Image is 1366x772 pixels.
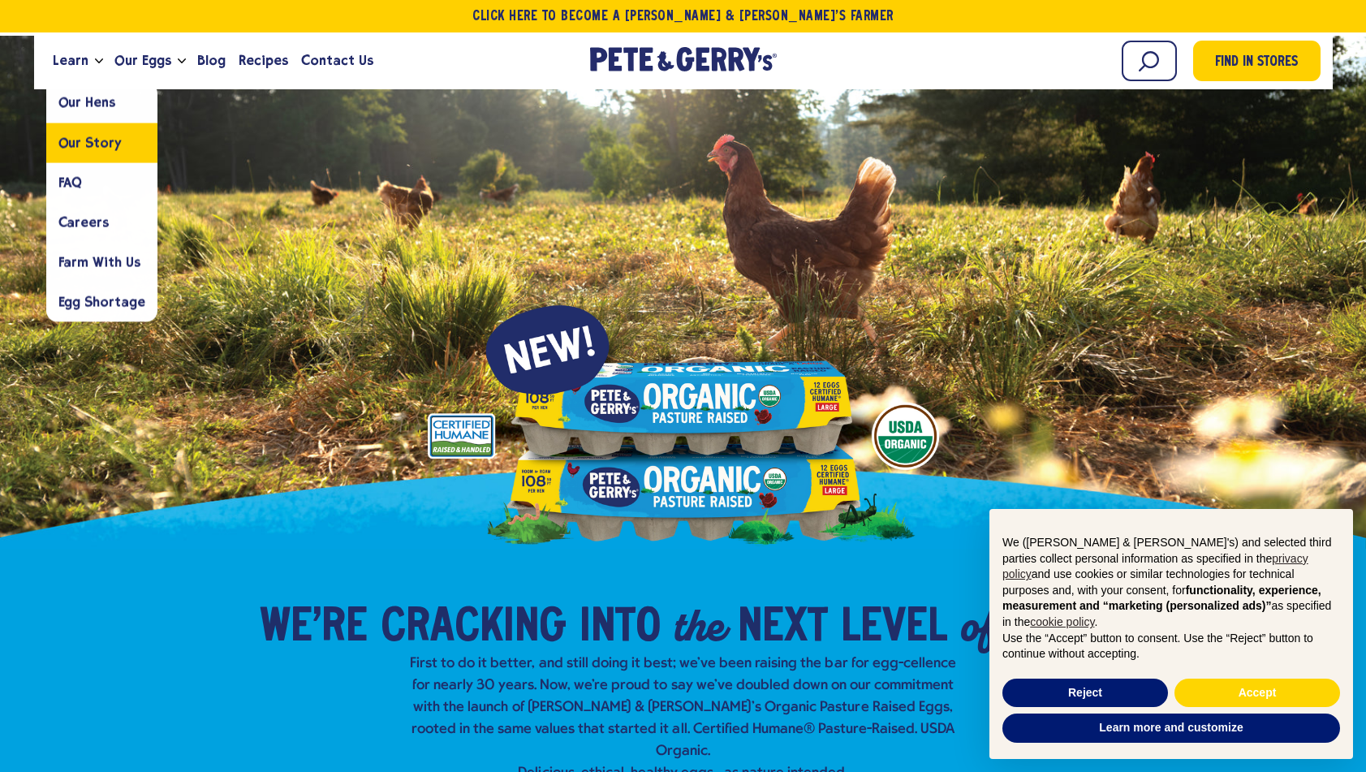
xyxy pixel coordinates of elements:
[1215,52,1298,74] span: Find in Stores
[841,604,947,653] span: Level
[1002,714,1340,743] button: Learn more and customize
[232,39,295,83] a: Recipes
[301,50,373,71] span: Contact Us
[58,95,115,110] span: Our Hens
[95,58,103,64] button: Open the dropdown menu for Learn
[191,39,232,83] a: Blog
[46,83,157,123] a: Our Hens
[58,175,83,190] span: FAQ
[108,39,178,83] a: Our Eggs
[58,214,109,230] span: Careers
[976,496,1366,772] div: Notice
[239,50,288,71] span: Recipes
[46,162,157,202] a: FAQ
[46,282,157,321] a: Egg Shortage
[1030,615,1094,628] a: cookie policy
[46,123,157,162] a: Our Story
[53,50,88,71] span: Learn
[58,254,140,270] span: Farm With Us
[1122,41,1177,81] input: Search
[1002,535,1340,631] p: We ([PERSON_NAME] & [PERSON_NAME]'s) and selected third parties collect personal information as s...
[260,604,368,653] span: We’re
[178,58,186,64] button: Open the dropdown menu for Our Eggs
[960,596,995,654] em: of
[46,39,95,83] a: Learn
[58,135,122,150] span: Our Story
[1174,679,1340,708] button: Accept
[197,50,226,71] span: Blog
[46,242,157,282] a: Farm With Us
[1193,41,1321,81] a: Find in Stores
[738,604,828,653] span: Next
[580,604,661,653] span: into
[381,604,567,653] span: Cracking
[46,202,157,242] a: Careers
[1002,631,1340,662] p: Use the “Accept” button to consent. Use the “Reject” button to continue without accepting.
[114,50,171,71] span: Our Eggs
[674,596,725,654] em: the
[295,39,380,83] a: Contact Us
[58,294,145,309] span: Egg Shortage
[1002,679,1168,708] button: Reject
